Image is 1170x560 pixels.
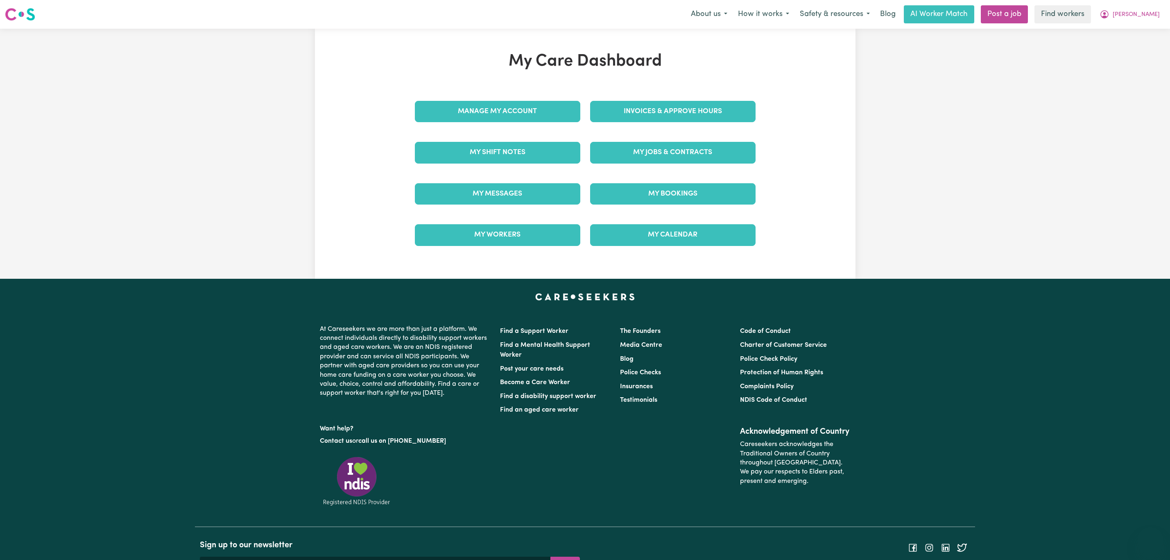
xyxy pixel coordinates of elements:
[500,379,570,386] a: Become a Care Worker
[535,294,635,300] a: Careseekers home page
[320,321,490,401] p: At Careseekers we are more than just a platform. We connect individuals directly to disability su...
[590,183,756,205] a: My Bookings
[500,328,568,335] a: Find a Support Worker
[957,544,967,551] a: Follow Careseekers on Twitter
[590,101,756,122] a: Invoices & Approve Hours
[320,455,394,507] img: Registered NDIS provider
[320,438,352,444] a: Contact us
[740,342,827,348] a: Charter of Customer Service
[740,328,791,335] a: Code of Conduct
[500,407,579,413] a: Find an aged care worker
[686,6,733,23] button: About us
[620,397,657,403] a: Testimonials
[415,101,580,122] a: Manage My Account
[500,366,564,372] a: Post your care needs
[904,5,974,23] a: AI Worker Match
[590,224,756,246] a: My Calendar
[620,342,662,348] a: Media Centre
[415,142,580,163] a: My Shift Notes
[500,342,590,358] a: Find a Mental Health Support Worker
[620,328,661,335] a: The Founders
[320,421,490,433] p: Want help?
[358,438,446,444] a: call us on [PHONE_NUMBER]
[740,397,807,403] a: NDIS Code of Conduct
[794,6,875,23] button: Safety & resources
[733,6,794,23] button: How it works
[5,5,35,24] a: Careseekers logo
[740,437,850,489] p: Careseekers acknowledges the Traditional Owners of Country throughout [GEOGRAPHIC_DATA]. We pay o...
[590,142,756,163] a: My Jobs & Contracts
[740,427,850,437] h2: Acknowledgement of Country
[740,369,823,376] a: Protection of Human Rights
[1094,6,1165,23] button: My Account
[415,183,580,205] a: My Messages
[320,433,490,449] p: or
[875,5,901,23] a: Blog
[1113,10,1160,19] span: [PERSON_NAME]
[941,544,950,551] a: Follow Careseekers on LinkedIn
[740,356,797,362] a: Police Check Policy
[500,393,596,400] a: Find a disability support worker
[924,544,934,551] a: Follow Careseekers on Instagram
[620,369,661,376] a: Police Checks
[620,383,653,390] a: Insurances
[1137,527,1163,553] iframe: Button to launch messaging window, conversation in progress
[415,224,580,246] a: My Workers
[1034,5,1091,23] a: Find workers
[5,7,35,22] img: Careseekers logo
[981,5,1028,23] a: Post a job
[200,540,580,550] h2: Sign up to our newsletter
[620,356,634,362] a: Blog
[410,52,760,71] h1: My Care Dashboard
[740,383,794,390] a: Complaints Policy
[908,544,918,551] a: Follow Careseekers on Facebook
